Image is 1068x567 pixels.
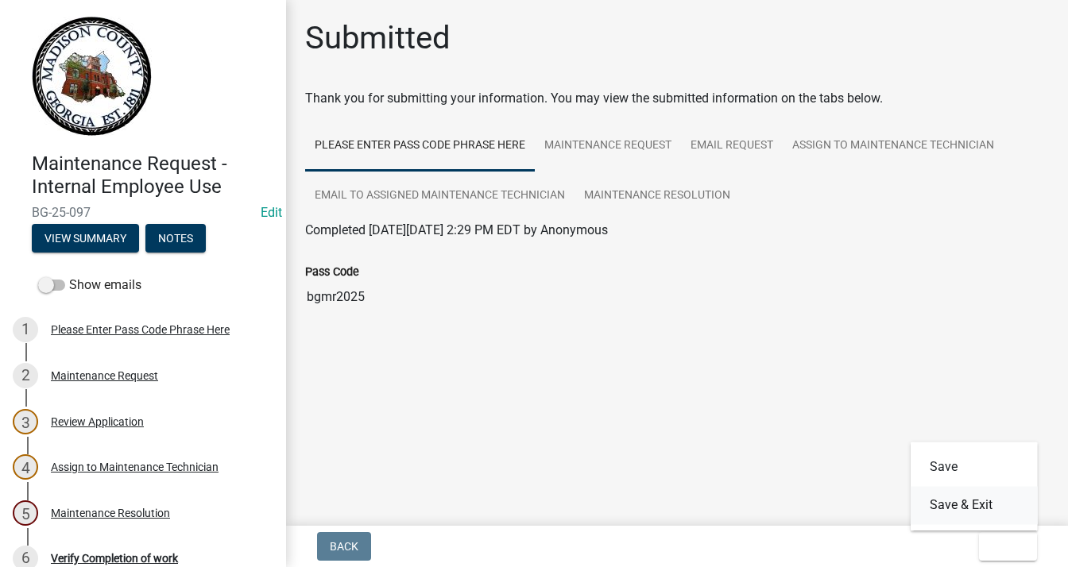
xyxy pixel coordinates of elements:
[51,461,219,472] div: Assign to Maintenance Technician
[305,171,575,222] a: Email to Assigned Maintenance Technician
[317,532,371,561] button: Back
[305,222,608,237] span: Completed [DATE][DATE] 2:29 PM EDT by Anonymous
[13,409,38,434] div: 3
[681,121,783,172] a: Email Request
[51,553,178,564] div: Verify Completion of work
[32,17,152,136] img: Madison County, Georgia
[305,89,1049,108] div: Thank you for submitting your information. You may view the submitted information on the tabs below.
[38,276,141,295] label: Show emails
[13,317,38,342] div: 1
[992,540,1015,553] span: Exit
[261,205,282,220] a: Edit
[911,448,1038,486] button: Save
[51,416,144,427] div: Review Application
[575,171,740,222] a: Maintenance Resolution
[32,233,139,245] wm-modal-confirm: Summary
[783,121,1004,172] a: Assign to Maintenance Technician
[979,532,1037,561] button: Exit
[32,152,273,199] h4: Maintenance Request - Internal Employee Use
[911,486,1038,524] button: Save & Exit
[330,540,358,553] span: Back
[535,121,681,172] a: Maintenance Request
[32,224,139,253] button: View Summary
[13,363,38,388] div: 2
[305,121,535,172] a: Please Enter Pass Code Phrase Here
[305,267,359,278] label: Pass Code
[51,507,170,519] div: Maintenance Resolution
[145,233,206,245] wm-modal-confirm: Notes
[305,19,451,57] h1: Submitted
[51,370,158,381] div: Maintenance Request
[51,324,230,335] div: Please Enter Pass Code Phrase Here
[32,205,254,220] span: BG-25-097
[911,442,1038,530] div: Exit
[13,454,38,480] div: 4
[13,500,38,526] div: 5
[261,205,282,220] wm-modal-confirm: Edit Application Number
[145,224,206,253] button: Notes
